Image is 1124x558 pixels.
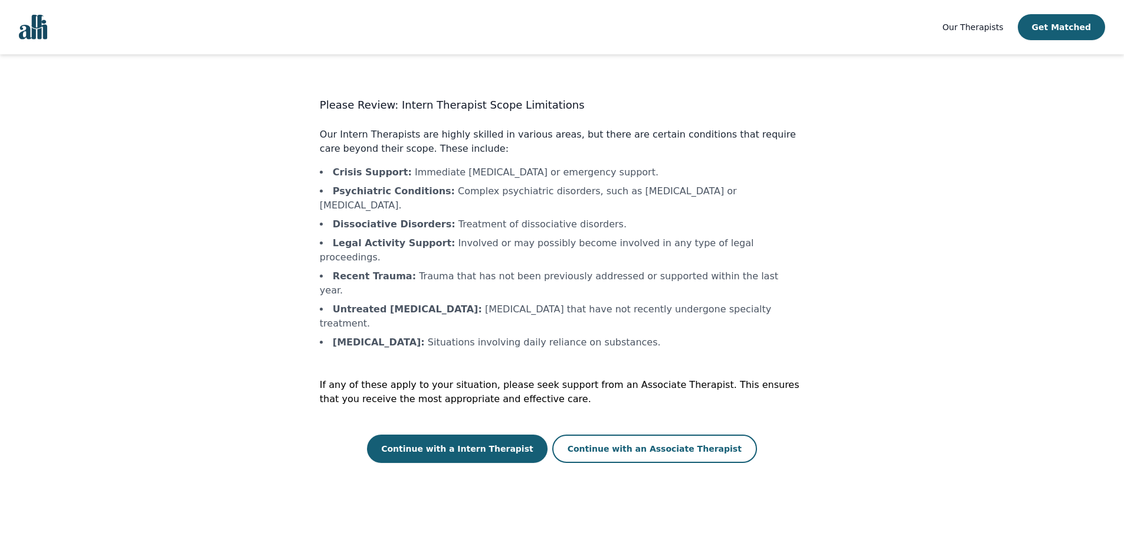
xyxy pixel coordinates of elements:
p: If any of these apply to your situation, please seek support from an Associate Therapist. This en... [320,378,804,406]
h3: Please Review: Intern Therapist Scope Limitations [320,97,804,113]
li: Immediate [MEDICAL_DATA] or emergency support. [320,165,804,180]
a: Our Therapists [942,20,1003,34]
li: Treatment of dissociative disorders. [320,217,804,231]
button: Continue with an Associate Therapist [552,435,757,463]
li: [MEDICAL_DATA] that have not recently undergone specialty treatment. [320,302,804,331]
img: alli logo [19,15,47,40]
li: Trauma that has not been previously addressed or supported within the last year. [320,269,804,298]
b: Dissociative Disorders : [333,218,456,230]
b: Recent Trauma : [333,270,416,282]
b: Untreated [MEDICAL_DATA] : [333,304,482,315]
li: Involved or may possibly become involved in any type of legal proceedings. [320,236,804,265]
button: Get Matched [1018,14,1105,40]
button: Continue with a Intern Therapist [367,435,548,463]
p: Our Intern Therapists are highly skilled in various areas, but there are certain conditions that ... [320,128,804,156]
b: Crisis Support : [333,167,412,178]
b: [MEDICAL_DATA] : [333,337,425,348]
b: Psychiatric Conditions : [333,185,455,197]
li: Complex psychiatric disorders, such as [MEDICAL_DATA] or [MEDICAL_DATA]. [320,184,804,213]
b: Legal Activity Support : [333,237,456,249]
li: Situations involving daily reliance on substances. [320,335,804,350]
span: Our Therapists [942,22,1003,32]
